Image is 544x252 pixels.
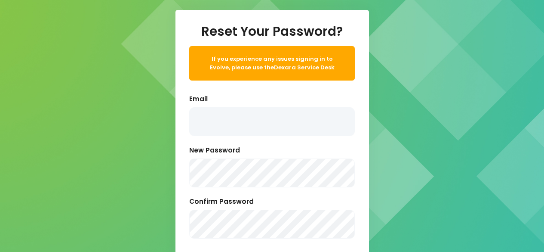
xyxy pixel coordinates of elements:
label: New Password [189,139,240,156]
label: Email [189,94,208,104]
h3: Reset Your Password? [189,24,355,39]
div: If you experience any issues signing in to Evolve, please use the [201,55,343,72]
a: Dexara Service Desk [274,63,335,72]
label: Confirm Password [189,190,254,207]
